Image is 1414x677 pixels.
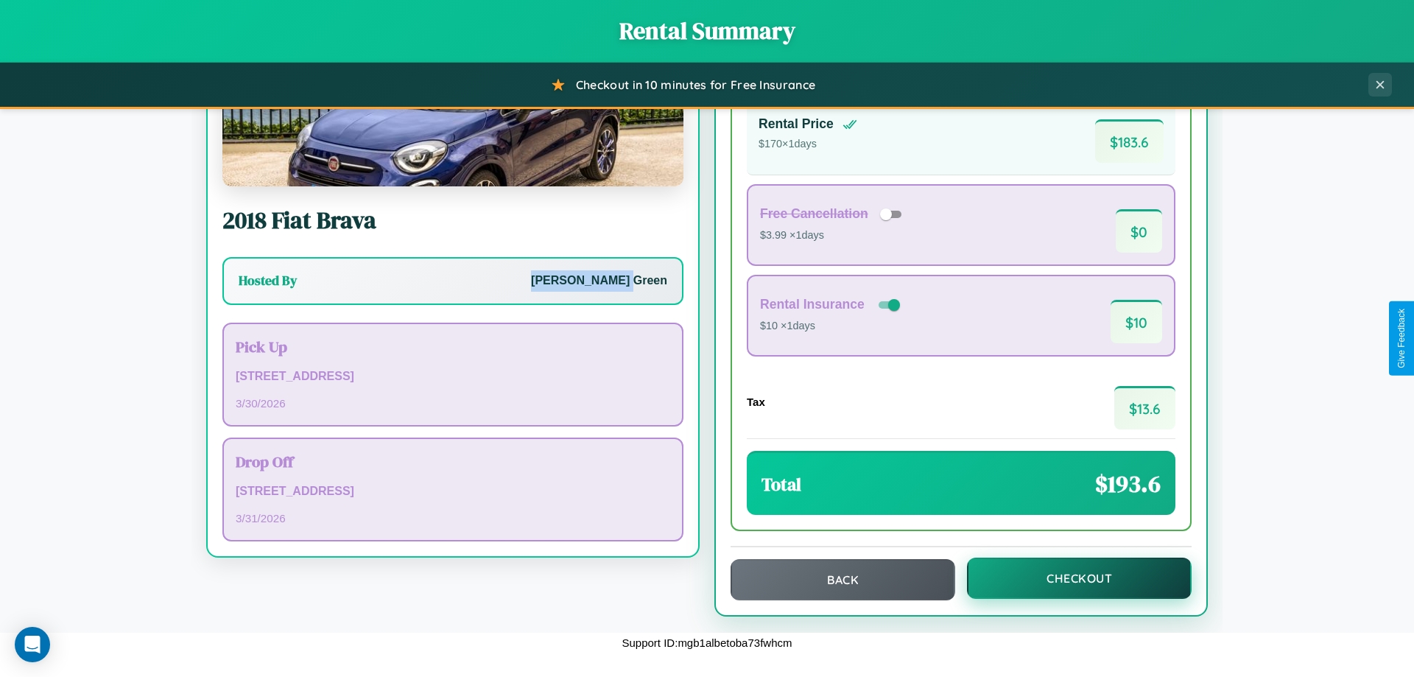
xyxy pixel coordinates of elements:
h4: Tax [747,396,765,408]
p: [STREET_ADDRESS] [236,481,670,502]
h3: Hosted By [239,272,297,290]
p: 3 / 30 / 2026 [236,393,670,413]
div: Open Intercom Messenger [15,627,50,662]
h3: Drop Off [236,451,670,472]
h3: Total [761,472,801,497]
p: $ 170 × 1 days [759,135,857,154]
div: Give Feedback [1396,309,1407,368]
button: Back [731,559,955,600]
h4: Free Cancellation [760,206,868,222]
p: $10 × 1 days [760,317,903,336]
h4: Rental Insurance [760,297,865,312]
span: $ 183.6 [1095,119,1164,163]
button: Checkout [967,558,1192,599]
p: [STREET_ADDRESS] [236,366,670,387]
span: $ 0 [1116,209,1162,253]
h3: Pick Up [236,336,670,357]
p: $3.99 × 1 days [760,226,907,245]
span: $ 10 [1111,300,1162,343]
p: Support ID: mgb1albetoba73fwhcm [622,633,792,653]
h4: Rental Price [759,116,834,132]
h2: 2018 Fiat Brava [222,204,683,236]
p: 3 / 31 / 2026 [236,508,670,528]
img: Fiat Brava [222,39,683,186]
span: $ 193.6 [1095,468,1161,500]
span: Checkout in 10 minutes for Free Insurance [576,77,815,92]
span: $ 13.6 [1114,386,1175,429]
p: [PERSON_NAME] Green [531,270,667,292]
h1: Rental Summary [15,15,1399,47]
